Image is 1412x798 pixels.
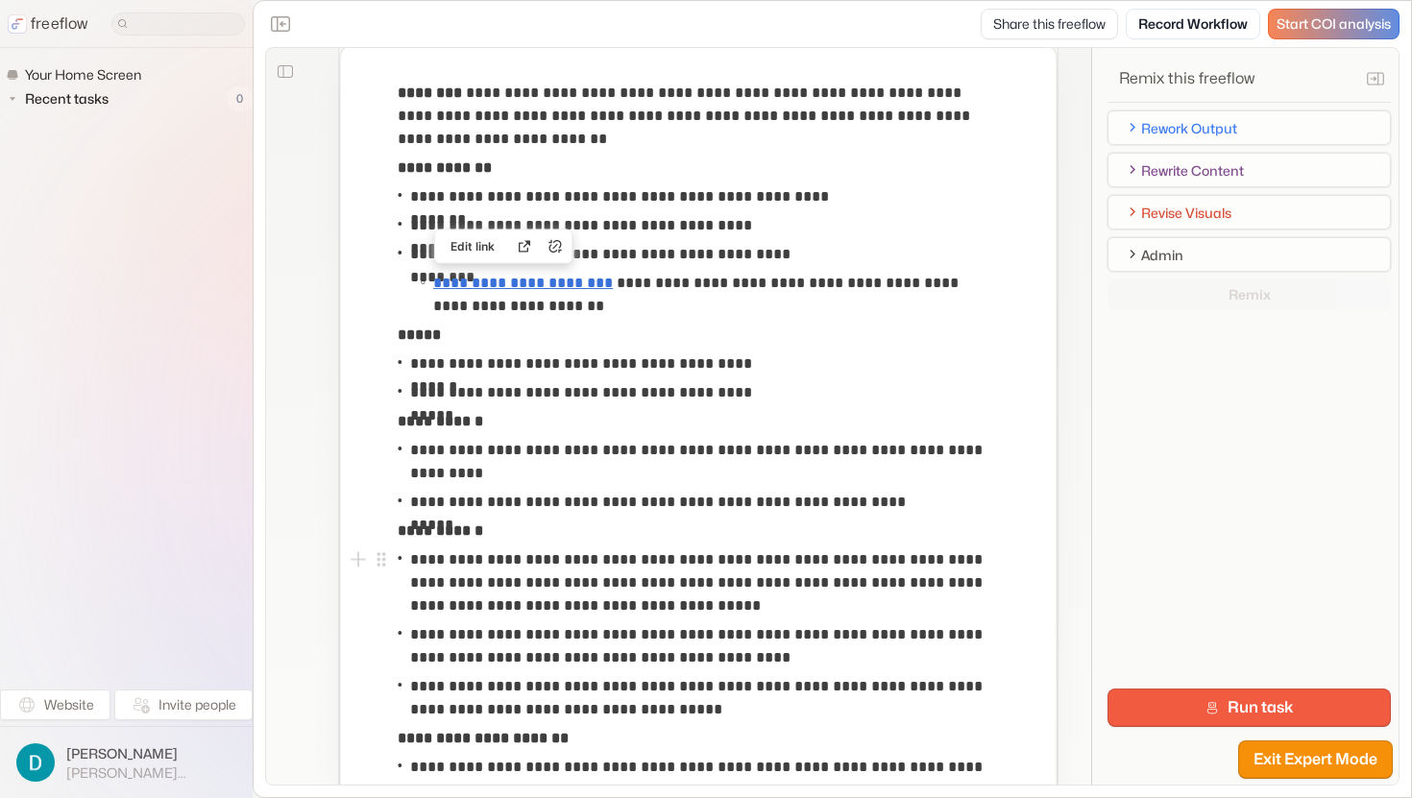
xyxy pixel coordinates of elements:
span: 0 [227,86,253,111]
button: Admin [1108,237,1391,272]
button: Share this freeflow [981,9,1118,39]
a: Record Workflow [1126,9,1260,39]
span: [PERSON_NAME] [66,744,236,763]
button: Rework Output [1108,110,1391,145]
div: Rework Output [1141,118,1237,138]
button: Open in new tab [510,232,539,261]
a: Start COI analysis [1268,9,1400,39]
button: Remove link [541,232,570,261]
button: Close the sidebar [265,9,296,39]
span: Your Home Screen [21,65,147,85]
button: Close this sidebar [1360,63,1391,94]
button: Open block menu [370,548,393,571]
button: Rewrite Content [1108,153,1391,187]
button: [PERSON_NAME][PERSON_NAME][EMAIL_ADDRESS] [12,738,241,786]
span: Start COI analysis [1277,16,1391,33]
span: Edit link [450,232,495,261]
p: Remix this freeflow [1108,67,1254,90]
button: Exit Expert Mode [1238,740,1393,779]
button: Remix [1108,279,1391,310]
button: Invite people [114,689,253,720]
a: freeflow [8,12,88,36]
div: Revise Visuals [1141,203,1231,223]
button: Edit link [437,232,508,261]
button: Revise Visuals [1108,195,1391,230]
div: Admin [1141,245,1183,265]
a: Your Home Screen [6,63,149,86]
p: freeflow [31,12,88,36]
button: Add block [347,548,370,571]
span: Recent tasks [21,89,114,109]
span: [PERSON_NAME][EMAIL_ADDRESS] [66,764,236,782]
button: Recent tasks [6,87,116,110]
img: profile [16,743,55,782]
button: Run task [1108,689,1391,727]
div: Rewrite Content [1141,160,1244,181]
